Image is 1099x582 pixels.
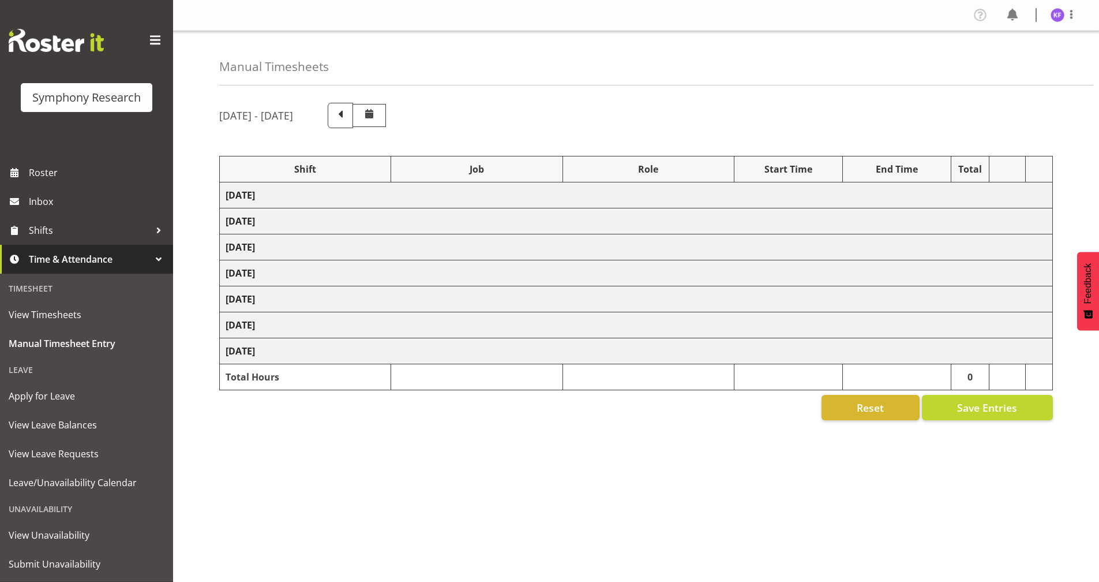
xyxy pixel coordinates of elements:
td: 0 [951,364,989,390]
span: Time & Attendance [29,251,150,268]
span: Submit Unavailability [9,555,164,573]
span: Apply for Leave [9,387,164,405]
td: [DATE] [220,286,1053,312]
span: View Leave Balances [9,416,164,434]
td: [DATE] [220,208,1053,234]
div: Job [397,162,556,176]
div: Total [957,162,984,176]
div: Shift [226,162,385,176]
a: Apply for Leave [3,382,170,411]
div: End Time [849,162,945,176]
td: Total Hours [220,364,391,390]
span: View Leave Requests [9,445,164,462]
td: [DATE] [220,312,1053,338]
button: Save Entries [922,395,1053,420]
a: View Leave Balances [3,411,170,439]
span: Feedback [1083,263,1093,304]
img: Rosterit website logo [9,29,104,52]
span: Manual Timesheet Entry [9,335,164,352]
a: View Timesheets [3,300,170,329]
a: Submit Unavailability [3,550,170,579]
div: Symphony Research [32,89,141,106]
a: View Leave Requests [3,439,170,468]
span: Shifts [29,222,150,239]
td: [DATE] [220,260,1053,286]
button: Feedback - Show survey [1077,252,1099,330]
div: Leave [3,358,170,382]
td: [DATE] [220,182,1053,208]
a: View Unavailability [3,521,170,550]
div: Role [569,162,728,176]
span: View Unavailability [9,527,164,544]
a: Leave/Unavailability Calendar [3,468,170,497]
span: Reset [857,400,884,415]
span: Save Entries [957,400,1017,415]
h5: [DATE] - [DATE] [219,109,293,122]
td: [DATE] [220,338,1053,364]
h4: Manual Timesheets [219,60,329,73]
span: View Timesheets [9,306,164,323]
div: Timesheet [3,277,170,300]
div: Unavailability [3,497,170,521]
td: [DATE] [220,234,1053,260]
a: Manual Timesheet Entry [3,329,170,358]
img: karrierae-frydenlund1891.jpg [1051,8,1064,22]
span: Inbox [29,193,167,210]
span: Leave/Unavailability Calendar [9,474,164,491]
div: Start Time [740,162,837,176]
span: Roster [29,164,167,181]
button: Reset [822,395,920,420]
